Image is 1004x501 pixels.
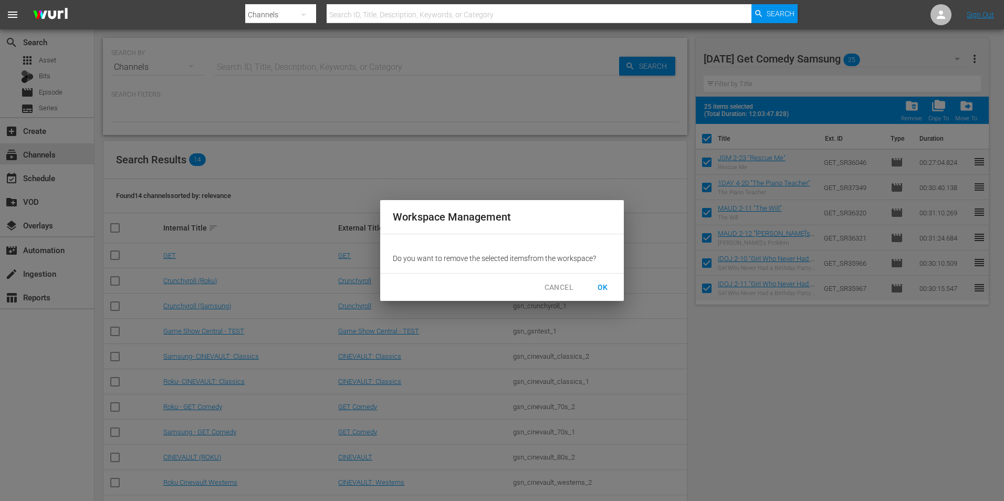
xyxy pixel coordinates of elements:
h2: Workspace Management [393,208,611,225]
span: Search [767,4,794,23]
span: CANCEL [545,281,573,294]
img: ans4CAIJ8jUAAAAAAAAAAAAAAAAAAAAAAAAgQb4GAAAAAAAAAAAAAAAAAAAAAAAAJMjXAAAAAAAAAAAAAAAAAAAAAAAAgAT5G... [25,3,76,27]
span: OK [594,281,611,294]
button: CANCEL [536,278,582,297]
a: Sign Out [967,11,994,19]
button: OK [586,278,620,297]
p: Do you want to remove the selected item s from the workspace? [393,253,611,264]
span: menu [6,8,19,21]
